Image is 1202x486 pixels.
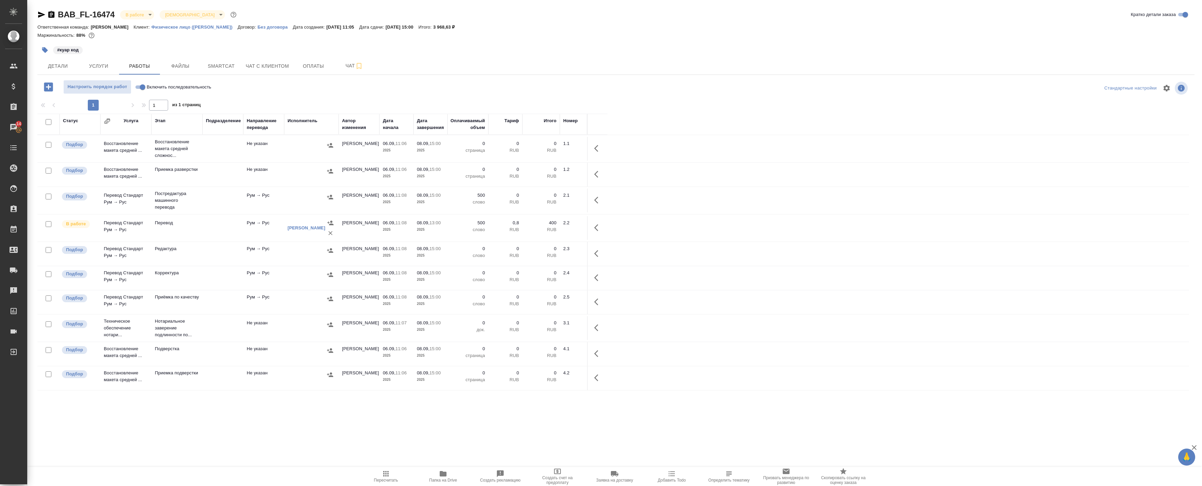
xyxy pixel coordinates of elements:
p: 0 [451,166,485,173]
p: 2025 [383,352,410,359]
div: Тариф [504,117,519,124]
p: 2025 [383,199,410,206]
td: [PERSON_NAME] [339,163,379,187]
p: 0 [492,270,519,276]
td: Перевод Стандарт Рум → Рус [100,242,151,266]
p: RUB [526,226,556,233]
p: Восстановление макета средней сложнос... [155,139,199,159]
p: 2025 [383,376,410,383]
p: 0 [451,320,485,326]
p: 15:00 [429,370,441,375]
p: RUB [526,252,556,259]
span: Чат с клиентом [246,62,289,70]
p: страница [451,147,485,154]
p: 2025 [417,226,444,233]
div: Исполнитель выполняет работу [61,220,97,229]
p: RUB [492,147,519,154]
p: 2025 [383,326,410,333]
p: 0 [451,370,485,376]
p: 08.09, [417,167,429,172]
p: Маржинальность: [37,33,76,38]
div: Итого [544,117,556,124]
button: 🙏 [1178,449,1195,466]
button: Здесь прячутся важные кнопки [590,140,606,157]
p: 06.09, [383,346,395,351]
span: Настроить порядок работ [67,83,128,91]
p: RUB [492,199,519,206]
p: слово [451,301,485,307]
p: 0 [526,270,556,276]
span: Настроить таблицу [1158,80,1175,96]
p: 11:08 [395,220,407,225]
td: Перевод Стандарт Рум → Рус [100,290,151,314]
button: Сгруппировать [104,118,111,125]
p: Редактура [155,245,199,252]
p: Итого: [419,25,433,30]
p: Подбор [66,141,83,148]
p: Подбор [66,295,83,302]
p: RUB [492,226,519,233]
span: Работы [123,62,156,70]
p: 0 [492,166,519,173]
div: Можно подбирать исполнителей [61,245,97,255]
p: 2025 [417,352,444,359]
span: Файлы [164,62,197,70]
p: 11:08 [395,294,407,299]
p: [PERSON_NAME] [91,25,134,30]
td: [PERSON_NAME] [339,216,379,240]
div: В работе [120,10,154,19]
button: Здесь прячутся важные кнопки [590,166,606,182]
td: Не указан [243,137,284,161]
p: Нотариальное заверение подлинности по... [155,318,199,338]
p: Без договора [258,25,293,30]
p: 0 [526,370,556,376]
button: Назначить [325,270,335,280]
div: В работе [160,10,225,19]
p: RUB [492,252,519,259]
a: [PERSON_NAME] [288,225,325,230]
p: 06.09, [383,320,395,325]
div: 1.1 [563,140,584,147]
td: [PERSON_NAME] [339,366,379,390]
p: страница [451,173,485,180]
p: 11:08 [395,270,407,275]
button: Здесь прячутся важные кнопки [590,345,606,362]
button: Здесь прячутся важные кнопки [590,294,606,310]
button: Назначить [325,320,335,330]
a: Физическое лицо ([PERSON_NAME]) [151,24,238,30]
p: 08.09, [417,370,429,375]
td: Рум → Рус [243,216,284,240]
p: RUB [526,301,556,307]
div: Подразделение [206,117,241,124]
button: Добавить работу [39,80,58,94]
p: RUB [492,326,519,333]
p: Приемка подверстки [155,370,199,376]
p: [DATE] 11:05 [326,25,359,30]
p: 500 [451,220,485,226]
div: Автор изменения [342,117,376,131]
span: Кратко детали заказа [1131,11,1176,18]
p: 06.09, [383,370,395,375]
p: RUB [526,173,556,180]
p: RUB [526,352,556,359]
td: Восстановление макета средней ... [100,342,151,366]
p: 06.09, [383,270,395,275]
p: RUB [526,326,556,333]
svg: Подписаться [355,62,363,70]
button: [DEMOGRAPHIC_DATA] [163,12,216,18]
div: Этап [155,117,165,124]
div: split button [1103,83,1158,94]
p: 2025 [383,252,410,259]
p: Подбор [66,167,83,174]
div: Дата начала [383,117,410,131]
p: 15:00 [429,141,441,146]
p: 0 [492,140,519,147]
p: 11:06 [395,141,407,146]
p: Перевод [155,220,199,226]
p: Приёмка по качеству [155,294,199,301]
p: 11:06 [395,346,407,351]
p: 06.09, [383,193,395,198]
p: 11:08 [395,246,407,251]
p: 0 [451,345,485,352]
button: Назначить [325,370,335,380]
